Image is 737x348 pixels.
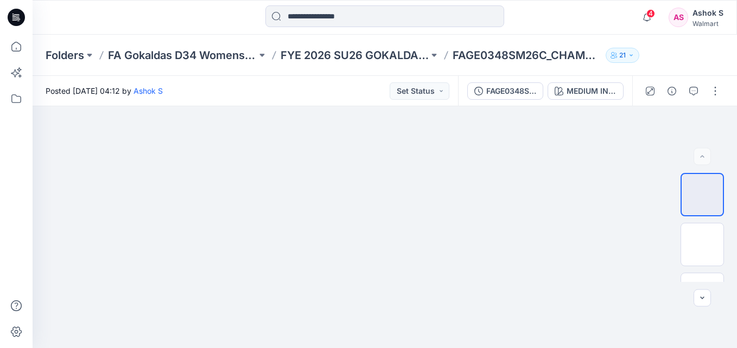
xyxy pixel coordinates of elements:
img: eyJhbGciOiJIUzI1NiIsImtpZCI6IjAiLCJzbHQiOiJzZXMiLCJ0eXAiOiJKV1QifQ.eyJkYXRhIjp7InR5cGUiOiJzdG9yYW... [264,106,506,348]
a: Ashok S [134,86,163,95]
a: Folders [46,48,84,63]
span: 4 [646,9,655,18]
a: FA Gokaldas D34 Womens Wovens [108,48,257,63]
button: Details [663,82,681,100]
div: Ashok S [692,7,723,20]
div: MEDIUM INDIGO [567,85,617,97]
div: Walmart [692,20,723,28]
button: MEDIUM INDIGO [548,82,624,100]
button: FAGE0348SM26C_CHAMBRAY SHORTS [467,82,543,100]
p: 21 [619,49,626,61]
button: 21 [606,48,639,63]
a: FYE 2026 SU26 GOKALDAS WOMENS WOVEN [281,48,429,63]
div: FAGE0348SM26C_CHAMBRAY SHORTS [486,85,536,97]
p: FAGE0348SM26C_CHAMBRAY SHORTS [453,48,601,63]
img: WM MS 10 SHORT-ABV KNEE Colorway wo Avatar [682,174,723,215]
span: Posted [DATE] 04:12 by [46,85,163,96]
div: AS [669,8,688,27]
